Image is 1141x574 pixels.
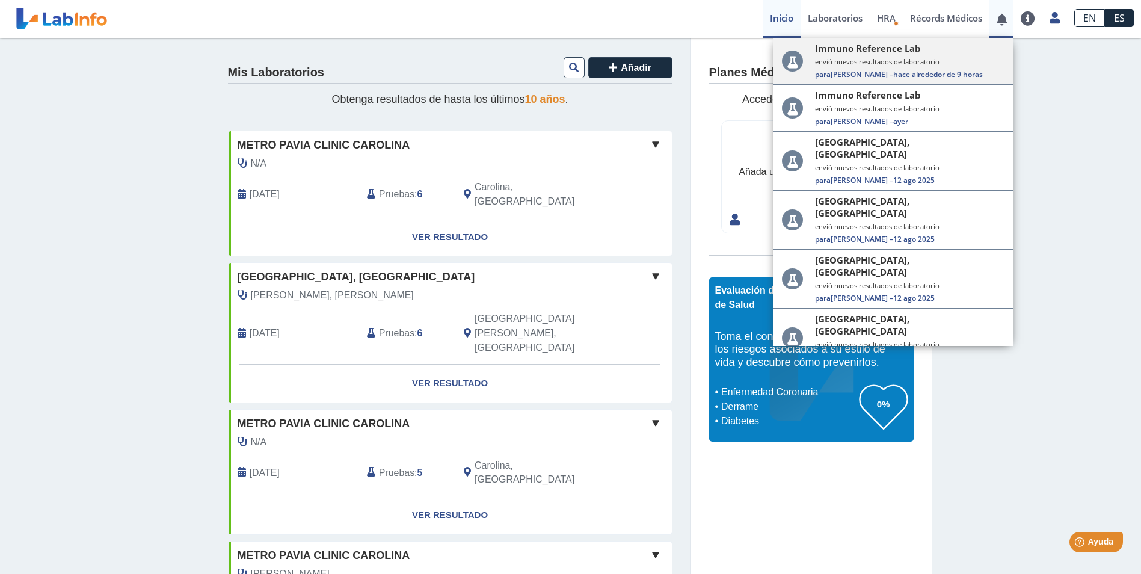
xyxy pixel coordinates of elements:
small: envió nuevos resultados de laboratorio [815,104,1004,113]
small: envió nuevos resultados de laboratorio [815,281,1004,290]
span: Evaluación de Riesgos de Salud [715,285,820,310]
b: 5 [417,468,423,478]
span: Pruebas [379,326,414,341]
span: 12 ago 2025 [893,234,935,244]
span: Accede y maneja sus planes [742,93,880,105]
a: Ver Resultado [229,218,672,256]
span: [GEOGRAPHIC_DATA], [GEOGRAPHIC_DATA] [238,269,475,285]
span: [PERSON_NAME] – [815,175,1004,185]
span: Para [815,293,831,303]
iframe: Help widget launcher [1034,527,1128,561]
span: [GEOGRAPHIC_DATA], [GEOGRAPHIC_DATA] [815,313,994,337]
div: Añada una tarjeta para comenzar. [739,165,883,179]
div: : [358,312,455,355]
span: N/A [251,435,267,449]
span: Para [815,234,831,244]
span: Metro Pavia Clinic Carolina [238,416,410,432]
button: Añadir [588,57,672,78]
span: [GEOGRAPHIC_DATA], [GEOGRAPHIC_DATA] [815,136,994,160]
h4: Planes Médicos [709,66,799,80]
span: [PERSON_NAME] – [815,293,1004,303]
span: HRA [877,12,896,24]
span: 12 ago 2025 [893,175,935,185]
li: Enfermedad Coronaria [718,385,860,400]
span: 12 ago 2025 [893,293,935,303]
span: Añadir [621,63,651,73]
b: 6 [417,189,423,199]
div: : [358,180,455,209]
span: 2023-12-05 [250,466,280,480]
a: Ver Resultado [229,365,672,403]
span: N/A [251,156,267,171]
h3: 0% [860,397,908,412]
span: Metro Pavia Clinic Carolina [238,548,410,564]
span: 2024-03-06 [250,326,280,341]
span: [PERSON_NAME] – [815,116,1004,126]
span: Carolina, PR [475,180,607,209]
small: envió nuevos resultados de laboratorio [815,57,1004,66]
span: Metro Pavia Clinic Carolina [238,137,410,153]
div: : [358,458,455,487]
a: EN [1074,9,1105,27]
span: [GEOGRAPHIC_DATA], [GEOGRAPHIC_DATA] [815,254,994,278]
span: [GEOGRAPHIC_DATA], [GEOGRAPHIC_DATA] [815,195,994,219]
h5: Toma el control de su salud. Identifica los riesgos asociados a su estilo de vida y descubre cómo... [715,330,908,369]
span: Para [815,116,831,126]
span: Immuno Reference Lab [815,89,921,101]
small: envió nuevos resultados de laboratorio [815,222,1004,231]
li: Diabetes [718,414,860,428]
li: Derrame [718,400,860,414]
a: Ver Resultado [229,496,672,534]
span: Marrero Ortiz, Sandra [251,288,414,303]
span: ayer [893,116,908,126]
span: Para [815,175,831,185]
span: 10 años [525,93,565,105]
span: Immuno Reference Lab [815,42,921,54]
small: envió nuevos resultados de laboratorio [815,340,1004,349]
span: Obtenga resultados de hasta los últimos . [331,93,568,105]
span: hace alrededor de 9 horas [893,69,983,79]
h4: Mis Laboratorios [228,66,324,80]
small: envió nuevos resultados de laboratorio [815,163,1004,172]
span: [PERSON_NAME] – [815,234,1004,244]
b: 6 [417,328,423,338]
span: Pruebas [379,466,414,480]
span: San Juan, PR [475,312,607,355]
a: ES [1105,9,1134,27]
span: Para [815,69,831,79]
span: Pruebas [379,187,414,202]
span: Carolina, PR [475,458,607,487]
span: [PERSON_NAME] – [815,69,1004,79]
span: 2024-07-29 [250,187,280,202]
